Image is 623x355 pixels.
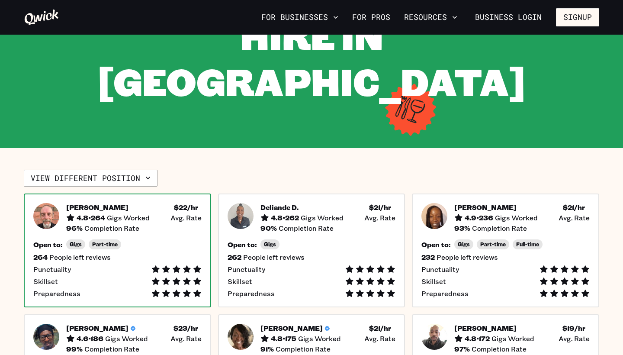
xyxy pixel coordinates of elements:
button: Pro headshotDeliande D.4.8•262Gigs Worked$21/hr Avg. Rate90%Completion RateOpen to:Gigs262People ... [218,194,405,307]
img: Pro headshot [228,203,254,229]
button: Resources [401,10,461,25]
span: Preparedness [228,289,275,298]
button: Signup [556,8,599,26]
h5: 4.9 • 236 [465,213,493,222]
button: View different position [24,170,157,187]
span: Gigs [264,241,276,248]
img: Pro headshot [33,203,59,229]
span: Gigs Worked [495,213,538,222]
h5: 99 % [66,345,83,353]
span: Gigs [458,241,470,248]
span: People left reviews [243,253,305,261]
span: Completion Rate [84,345,139,353]
h5: 96 % [66,224,83,232]
h5: 4.8 • 175 [271,334,296,343]
h5: 90 % [260,224,277,232]
h5: $ 19 /hr [562,324,585,332]
h5: Open to: [421,240,451,249]
span: Avg. Rate [170,334,202,343]
img: Pro headshot [421,203,447,229]
span: Skillset [421,277,446,286]
span: Gigs Worked [298,334,341,343]
h5: [PERSON_NAME] [260,324,323,332]
h5: Deliande D. [260,203,299,212]
h5: [PERSON_NAME] [66,203,128,212]
h5: 4.8 • 262 [271,213,299,222]
span: Skillset [33,277,58,286]
img: Pro headshot [421,324,447,350]
span: People left reviews [437,253,498,261]
h5: 232 [421,253,435,261]
h5: Open to: [33,240,63,249]
h5: 4.8 • 264 [77,213,105,222]
span: Part-time [480,241,506,248]
img: Pro headshot [228,324,254,350]
span: Avg. Rate [170,213,202,222]
h5: $ 21 /hr [369,203,391,212]
span: Preparedness [421,289,469,298]
button: Pro headshot[PERSON_NAME]4.8•264Gigs Worked$22/hr Avg. Rate96%Completion RateOpen to:GigsPart-tim... [24,194,211,307]
button: Pro headshot[PERSON_NAME]4.9•236Gigs Worked$21/hr Avg. Rate93%Completion RateOpen to:GigsPart-tim... [412,194,599,307]
span: Avg. Rate [364,334,395,343]
h5: $ 21 /hr [369,324,391,332]
img: Pro headshot [33,324,59,350]
span: Punctuality [228,265,265,274]
span: Avg. Rate [364,213,395,222]
span: Avg. Rate [559,213,590,222]
h5: 97 % [454,345,470,353]
span: Gigs [70,241,82,248]
h5: $ 23 /hr [173,324,198,332]
h5: 262 [228,253,241,261]
span: Gigs Worked [491,334,534,343]
span: Gigs Worked [301,213,344,222]
span: Completion Rate [472,224,527,232]
h5: $ 22 /hr [174,203,198,212]
span: Punctuality [421,265,459,274]
span: Completion Rate [279,224,334,232]
span: Gigs Worked [105,334,148,343]
h5: 264 [33,253,48,261]
span: Completion Rate [84,224,139,232]
button: For Businesses [258,10,342,25]
h5: [PERSON_NAME] [454,324,517,332]
span: Preparedness [33,289,80,298]
a: For Pros [349,10,394,25]
h5: [PERSON_NAME] [454,203,517,212]
span: Punctuality [33,265,71,274]
h5: $ 21 /hr [563,203,585,212]
a: Business Login [468,8,549,26]
span: Part-time [92,241,118,248]
span: People left reviews [49,253,111,261]
h5: 93 % [454,224,470,232]
h5: 4.8 • 172 [465,334,490,343]
span: Skillset [228,277,252,286]
h5: 91 % [260,345,274,353]
span: Full-time [516,241,539,248]
h5: 4.6 • 186 [77,334,103,343]
span: Gigs Worked [107,213,150,222]
h5: [PERSON_NAME] [66,324,128,332]
h5: Open to: [228,240,257,249]
span: Completion Rate [472,345,527,353]
span: Avg. Rate [559,334,590,343]
span: Completion Rate [276,345,331,353]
